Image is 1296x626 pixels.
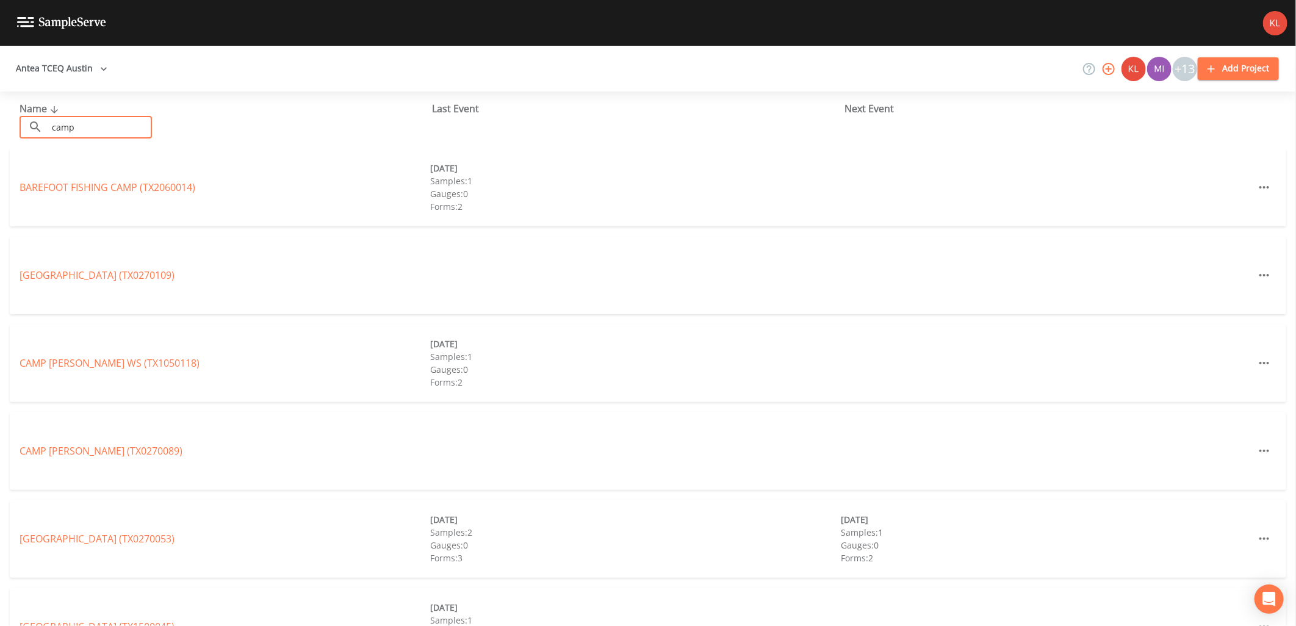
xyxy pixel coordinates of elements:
div: Samples: 1 [841,526,1252,539]
div: Gauges: 0 [430,363,841,376]
div: Next Event [844,101,1257,116]
div: Gauges: 0 [430,187,841,200]
span: Name [20,102,62,115]
div: [DATE] [430,337,841,350]
a: BAREFOOT FISHING CAMP (TX2060014) [20,181,195,194]
div: Kler Teran [1121,57,1147,81]
div: [DATE] [430,513,841,526]
div: [DATE] [430,162,841,174]
div: Forms: 2 [430,376,841,389]
div: Forms: 2 [841,552,1252,564]
div: [DATE] [430,601,841,614]
button: Antea TCEQ Austin [11,57,112,80]
div: Gauges: 0 [841,539,1252,552]
a: CAMP [PERSON_NAME] WS (TX1050118) [20,356,200,370]
img: 9c4450d90d3b8045b2e5fa62e4f92659 [1121,57,1146,81]
div: Forms: 2 [430,200,841,213]
button: Add Project [1198,57,1279,80]
div: Samples: 1 [430,350,841,363]
img: logo [17,17,106,29]
div: Miriaha Caddie [1147,57,1172,81]
img: a1ea4ff7c53760f38bef77ef7c6649bf [1147,57,1172,81]
a: [GEOGRAPHIC_DATA] (TX0270053) [20,532,175,545]
a: [GEOGRAPHIC_DATA] (TX0270109) [20,268,175,282]
input: Search Projects [48,116,152,139]
div: Gauges: 0 [430,539,841,552]
div: +13 [1173,57,1197,81]
div: Samples: 2 [430,526,841,539]
a: CAMP [PERSON_NAME] (TX0270089) [20,444,182,458]
div: Forms: 3 [430,552,841,564]
img: 9c4450d90d3b8045b2e5fa62e4f92659 [1263,11,1287,35]
div: Samples: 1 [430,174,841,187]
div: Last Event [432,101,844,116]
div: [DATE] [841,513,1252,526]
div: Open Intercom Messenger [1255,585,1284,614]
